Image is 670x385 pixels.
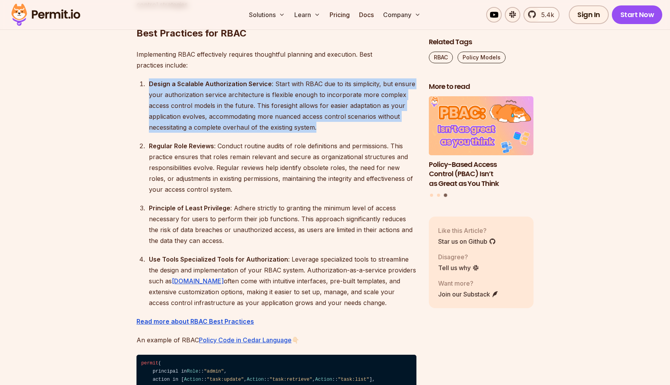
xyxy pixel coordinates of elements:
[199,336,292,344] a: Policy Code in Cedar Language
[315,377,332,382] span: Action
[458,52,506,63] a: Policy Models
[437,193,440,196] button: Go to slide 2
[429,82,534,92] h2: More to read
[136,28,247,39] strong: Best Practices for RBAC
[438,289,499,298] a: Join our Substack
[269,377,312,382] span: "task:retrieve"
[149,142,214,150] strong: Regular Role Reviews
[326,7,353,23] a: Pricing
[569,5,609,24] a: Sign In
[149,80,272,88] strong: Design a Scalable Authorization Service
[8,2,84,28] img: Permit logo
[612,5,663,24] a: Start Now
[149,140,416,195] div: : Conduct routine audits of role definitions and permissions. This practice ensures that roles re...
[438,236,496,246] a: Star us on Github
[246,7,288,23] button: Solutions
[430,193,433,196] button: Go to slide 1
[438,263,479,272] a: Tell us why
[184,377,201,382] span: Action
[429,96,534,198] div: Posts
[429,52,453,63] a: RBAC
[429,96,534,155] img: Policy-Based Access Control (PBAC) Isn’t as Great as You Think
[438,252,479,261] p: Disagree?
[444,193,447,197] button: Go to slide 3
[429,96,534,189] a: Policy-Based Access Control (PBAC) Isn’t as Great as You ThinkPolicy-Based Access Control (PBAC) ...
[429,37,534,47] h2: Related Tags
[429,160,534,188] h3: Policy-Based Access Control (PBAC) Isn’t as Great as You Think
[187,369,198,374] span: Role
[149,204,230,212] strong: Principle of Least Privilege
[149,255,288,263] strong: Use Tools Specialized Tools for Authorization
[380,7,424,23] button: Company
[438,225,496,235] p: Like this Article?
[429,96,534,189] li: 3 of 3
[136,317,254,325] a: Read more about RBAC Best Practices
[537,10,554,19] span: 5.4k
[136,335,416,345] p: An example of RBAC 👇🏻
[149,203,416,246] div: : Adhere strictly to granting the minimum level of access necessary for users to perform their jo...
[338,377,370,382] span: "task:list"
[172,277,224,285] a: [DOMAIN_NAME]
[136,49,416,71] p: Implementing RBAC effectively requires thoughtful planning and execution. Best practices include:
[141,361,158,366] span: permit
[247,377,264,382] span: Action
[149,78,416,133] div: : Start with RBAC due to its simplicity, but ensure your authorization service architecture is fl...
[207,377,244,382] span: "task:update"
[149,254,416,308] div: : Leverage specialized tools to streamline the design and implementation of your RBAC system. Aut...
[438,278,499,288] p: Want more?
[356,7,377,23] a: Docs
[523,7,559,23] a: 5.4k
[204,369,224,374] span: "admin"
[291,7,323,23] button: Learn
